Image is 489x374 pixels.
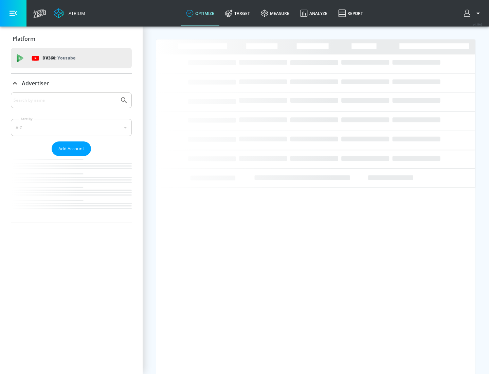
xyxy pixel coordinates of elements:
[333,1,368,26] a: Report
[58,145,84,153] span: Add Account
[11,156,132,222] nav: list of Advertiser
[57,54,75,62] p: Youtube
[52,141,91,156] button: Add Account
[19,117,34,121] label: Sort By
[42,54,75,62] p: DV360:
[11,119,132,136] div: A-Z
[14,96,116,105] input: Search by name
[11,29,132,48] div: Platform
[11,92,132,222] div: Advertiser
[13,35,35,42] p: Platform
[255,1,295,26] a: measure
[54,8,85,18] a: Atrium
[66,10,85,16] div: Atrium
[295,1,333,26] a: Analyze
[181,1,220,26] a: optimize
[11,74,132,93] div: Advertiser
[473,22,482,26] span: v 4.19.0
[11,48,132,68] div: DV360: Youtube
[22,80,49,87] p: Advertiser
[220,1,255,26] a: Target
